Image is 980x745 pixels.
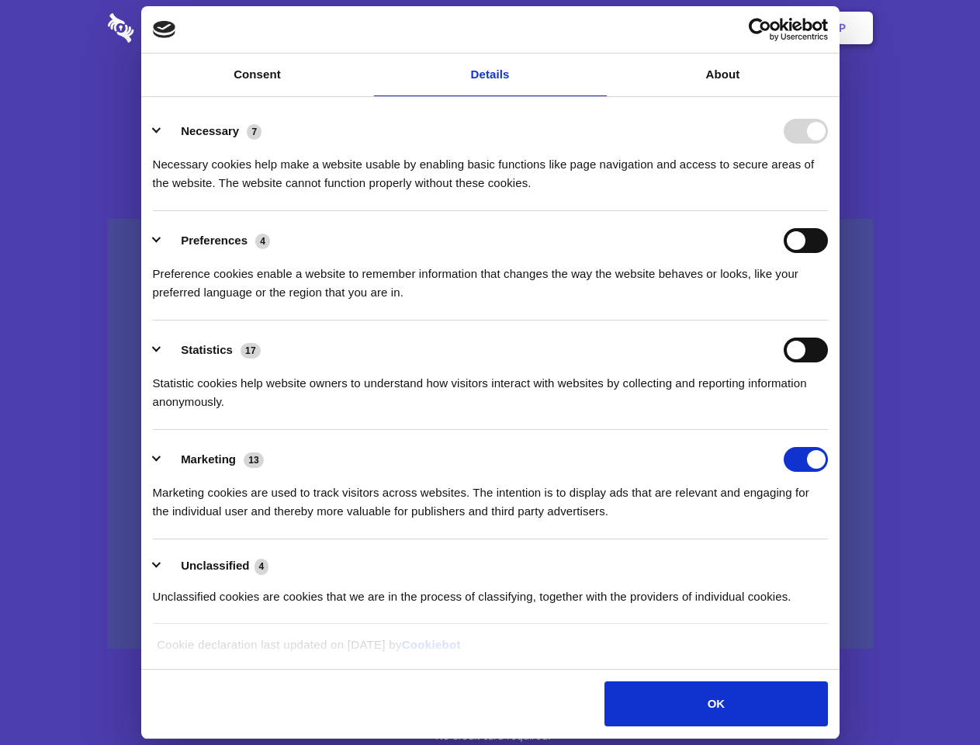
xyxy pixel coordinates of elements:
span: 7 [247,124,261,140]
a: Usercentrics Cookiebot - opens in a new window [692,18,828,41]
div: Statistic cookies help website owners to understand how visitors interact with websites by collec... [153,362,828,411]
label: Marketing [181,452,236,466]
div: Unclassified cookies are cookies that we are in the process of classifying, together with the pro... [153,576,828,606]
a: About [607,54,840,96]
button: Necessary (7) [153,119,272,144]
img: logo-wordmark-white-trans-d4663122ce5f474addd5e946df7df03e33cb6a1c49d2221995e7729f52c070b2.svg [108,13,241,43]
span: 17 [241,343,261,359]
a: Contact [629,4,701,52]
span: 4 [255,234,270,249]
div: Cookie declaration last updated on [DATE] by [145,636,835,666]
h1: Eliminate Slack Data Loss. [108,70,873,126]
div: Necessary cookies help make a website usable by enabling basic functions like page navigation and... [153,144,828,192]
span: 13 [244,452,264,468]
a: Details [374,54,607,96]
img: logo [153,21,176,38]
button: Marketing (13) [153,447,274,472]
label: Statistics [181,343,233,356]
label: Preferences [181,234,248,247]
a: Login [704,4,771,52]
span: 4 [255,559,269,574]
a: Cookiebot [402,638,461,651]
iframe: Drift Widget Chat Controller [902,667,961,726]
label: Necessary [181,124,239,137]
a: Consent [141,54,374,96]
a: Wistia video thumbnail [108,219,873,650]
div: Marketing cookies are used to track visitors across websites. The intention is to display ads tha... [153,472,828,521]
div: Preference cookies enable a website to remember information that changes the way the website beha... [153,253,828,302]
button: Unclassified (4) [153,556,279,576]
h4: Auto-redaction of sensitive data, encrypted data sharing and self-destructing private chats. Shar... [108,141,873,192]
a: Pricing [455,4,523,52]
button: Preferences (4) [153,228,280,253]
button: Statistics (17) [153,338,271,362]
button: OK [604,681,827,726]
